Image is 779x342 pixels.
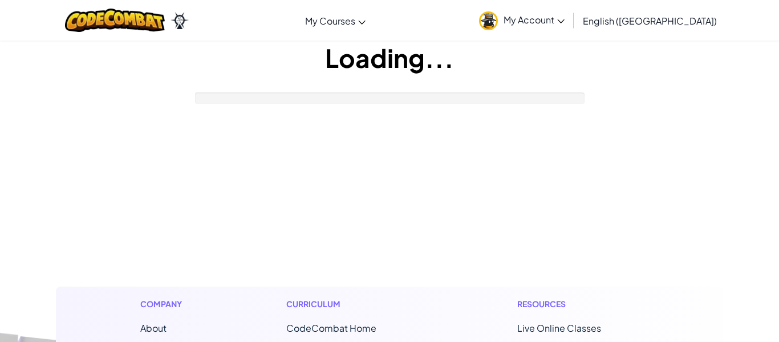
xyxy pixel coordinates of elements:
[305,15,355,27] span: My Courses
[286,298,424,310] h1: Curriculum
[517,322,601,334] a: Live Online Classes
[504,14,565,26] span: My Account
[517,298,639,310] h1: Resources
[171,12,189,29] img: Ozaria
[577,5,723,36] a: English ([GEOGRAPHIC_DATA])
[140,322,167,334] a: About
[140,298,193,310] h1: Company
[583,15,717,27] span: English ([GEOGRAPHIC_DATA])
[299,5,371,36] a: My Courses
[479,11,498,30] img: avatar
[65,9,165,32] img: CodeCombat logo
[286,322,376,334] span: CodeCombat Home
[473,2,570,38] a: My Account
